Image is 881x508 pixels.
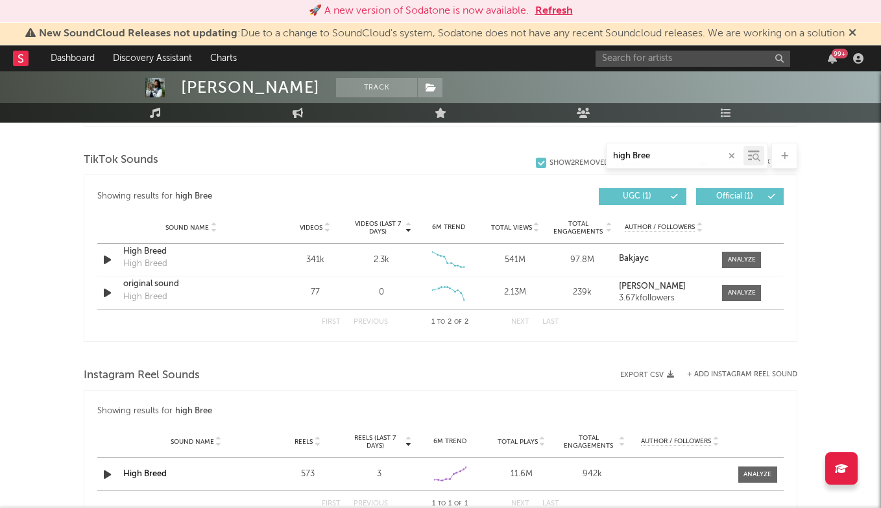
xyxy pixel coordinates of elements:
[607,151,743,162] input: Search by song name or URL
[511,500,529,507] button: Next
[535,3,573,19] button: Refresh
[418,437,483,446] div: 6M Trend
[354,500,388,507] button: Previous
[832,49,848,58] div: 99 +
[123,470,167,478] a: High Breed
[454,501,462,507] span: of
[489,468,554,481] div: 11.6M
[285,286,345,299] div: 77
[322,319,341,326] button: First
[596,51,790,67] input: Search for artists
[97,188,440,205] div: Showing results for
[552,286,612,299] div: 239k
[123,291,167,304] div: High Breed
[641,437,711,446] span: Author / Followers
[542,319,559,326] button: Last
[201,45,246,71] a: Charts
[625,223,695,232] span: Author / Followers
[42,45,104,71] a: Dashboard
[561,434,618,450] span: Total Engagements
[696,188,784,205] button: Official(1)
[123,278,259,291] a: original sound
[175,404,212,419] div: high Bree
[849,29,856,39] span: Dismiss
[619,254,649,263] strong: Bakjayc
[285,254,345,267] div: 341k
[705,193,764,200] span: Official ( 1 )
[454,319,462,325] span: of
[379,286,384,299] div: 0
[687,371,797,378] button: + Add Instagram Reel Sound
[619,254,709,263] a: Bakjayc
[181,78,320,97] div: [PERSON_NAME]
[374,254,389,267] div: 2.3k
[599,188,686,205] button: UGC(1)
[322,500,341,507] button: First
[354,319,388,326] button: Previous
[175,189,212,204] div: high Bree
[346,434,404,450] span: Reels (last 7 days)
[336,78,417,97] button: Track
[552,220,605,236] span: Total Engagements
[84,368,200,383] span: Instagram Reel Sounds
[511,319,529,326] button: Next
[414,315,485,330] div: 1 2 2
[346,468,411,481] div: 3
[438,501,446,507] span: to
[485,254,546,267] div: 541M
[309,3,529,19] div: 🚀 A new version of Sodatone is now available.
[39,29,237,39] span: New SoundCloud Releases not updating
[418,223,479,232] div: 6M Trend
[620,371,674,379] button: Export CSV
[498,438,538,446] span: Total Plays
[561,468,625,481] div: 942k
[619,282,686,291] strong: [PERSON_NAME]
[104,45,201,71] a: Discovery Assistant
[619,282,709,291] a: [PERSON_NAME]
[300,224,322,232] span: Videos
[123,258,167,271] div: High Breed
[352,220,404,236] span: Videos (last 7 days)
[295,438,313,446] span: Reels
[674,371,797,378] div: + Add Instagram Reel Sound
[485,286,546,299] div: 2.13M
[437,319,445,325] span: to
[619,294,709,303] div: 3.67k followers
[165,224,209,232] span: Sound Name
[491,224,532,232] span: Total Views
[123,245,259,258] a: High Breed
[171,438,214,446] span: Sound Name
[828,53,837,64] button: 99+
[552,254,612,267] div: 97.8M
[607,193,667,200] span: UGC ( 1 )
[542,500,559,507] button: Last
[97,404,784,419] div: Showing results for
[39,29,845,39] span: : Due to a change to SoundCloud's system, Sodatone does not have any recent Soundcloud releases. ...
[275,468,340,481] div: 573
